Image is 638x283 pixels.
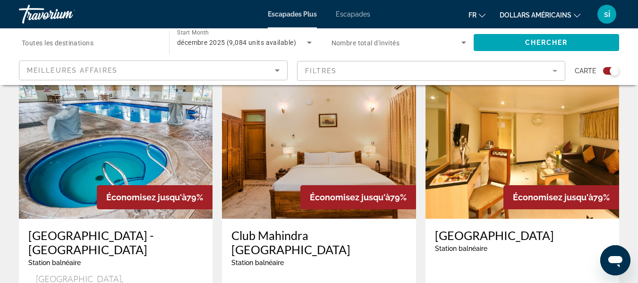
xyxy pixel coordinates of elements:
span: Start Month [177,29,209,36]
a: [GEOGRAPHIC_DATA] - [GEOGRAPHIC_DATA] [28,228,203,257]
span: Chercher [525,39,568,46]
button: Changer de devise [500,8,580,22]
span: Carte [575,64,596,77]
button: Filter [297,60,566,81]
span: Économisez jusqu'à [310,192,390,202]
a: Escapades Plus [268,10,317,18]
span: Toutes les destinations [22,39,94,47]
img: C909I01X.jpg [425,68,619,219]
span: Économisez jusqu'à [513,192,593,202]
button: Menu utilisateur [595,4,619,24]
span: décembre 2025 (9,084 units available) [177,39,296,46]
div: 79% [97,185,213,209]
font: fr [468,11,476,19]
button: Changer de langue [468,8,485,22]
iframe: Bouton de lancement de la fenêtre de messagerie [600,245,630,275]
img: 4073O01X.jpg [19,68,213,219]
span: Station balnéaire [28,259,81,266]
span: Meilleures affaires [27,67,118,74]
div: 79% [300,185,416,209]
a: Club Mahindra [GEOGRAPHIC_DATA] [231,228,406,257]
a: Escapades [336,10,370,18]
span: Nombre total d'invités [332,39,400,47]
font: si [604,9,610,19]
mat-select: Sort by [27,65,280,76]
a: Travorium [19,2,113,26]
span: Station balnéaire [435,245,487,252]
span: Station balnéaire [231,259,284,266]
font: dollars américains [500,11,571,19]
button: Chercher [474,34,619,51]
span: Économisez jusqu'à [106,192,187,202]
a: [GEOGRAPHIC_DATA] [435,228,610,242]
img: S316I01X.jpg [222,68,416,219]
div: 79% [503,185,619,209]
